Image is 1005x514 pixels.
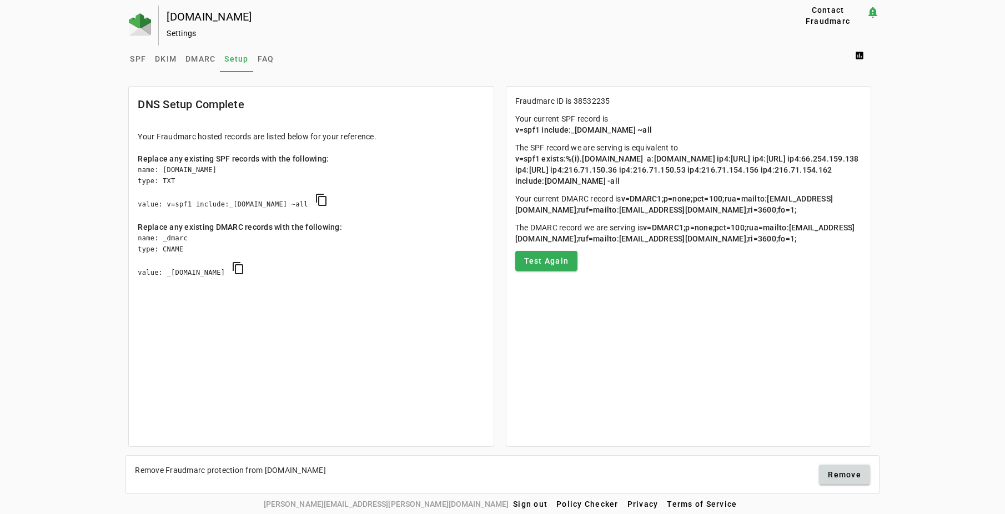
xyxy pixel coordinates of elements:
div: Your Fraudmarc hosted records are listed below for your reference. [138,131,484,142]
a: Setup [220,46,253,72]
span: FAQ [258,55,274,63]
a: DKIM [150,46,181,72]
span: SPF [130,55,146,63]
div: name: _dmarc type: CNAME value: _[DOMAIN_NAME] [138,233,484,290]
div: Replace any existing SPF records with the following: [138,153,484,164]
a: FAQ [253,46,279,72]
span: Test Again [524,255,569,266]
button: Contact Fraudmarc [790,6,866,26]
button: Policy Checker [552,494,623,514]
iframe: Intercom live chat [967,476,994,503]
span: Setup [224,55,248,63]
button: Sign out [509,494,552,514]
span: Policy Checker [556,500,619,508]
span: v=spf1 exists:%{i}.[DOMAIN_NAME] a:[DOMAIN_NAME] ip4:[URL] ip4:[URL] ip4:66.254.159.138 ip4:[URL]... [515,154,861,185]
button: Terms of Service [662,494,741,514]
span: Contact Fraudmarc [794,4,861,27]
a: SPF [125,46,150,72]
p: Fraudmarc ID is 38532235 [515,95,862,107]
button: copy SPF [308,187,335,213]
div: Settings [167,28,754,39]
span: Sign out [513,500,547,508]
span: v=DMARC1;p=none;pct=100;rua=mailto:[EMAIL_ADDRESS][DOMAIN_NAME];ruf=mailto:[EMAIL_ADDRESS][DOMAIN... [515,194,833,214]
button: Remove [819,465,870,485]
p: The SPF record we are serving is equivalent to [515,142,862,187]
mat-card-title: DNS Setup Complete [138,95,244,113]
p: Your current SPF record is [515,113,862,135]
img: Fraudmarc Logo [129,13,151,36]
span: v=spf1 include:_[DOMAIN_NAME] ~all [515,125,652,134]
span: Terms of Service [667,500,737,508]
button: Test Again [515,251,578,271]
span: Remove [828,469,861,480]
a: DMARC [181,46,220,72]
mat-icon: notification_important [866,6,880,19]
span: v=DMARC1;p=none;pct=100;rua=mailto:[EMAIL_ADDRESS][DOMAIN_NAME];ruf=mailto:[EMAIL_ADDRESS][DOMAIN... [515,223,855,243]
span: DMARC [185,55,215,63]
span: DKIM [155,55,177,63]
span: Privacy [627,500,659,508]
p: Your current DMARC record is [515,193,862,215]
button: Privacy [623,494,663,514]
div: Replace any existing DMARC records with the following: [138,221,484,233]
div: name: [DOMAIN_NAME] type: TXT value: v=spf1 include:_[DOMAIN_NAME] ~all [138,164,484,221]
div: [DOMAIN_NAME] [167,11,754,22]
div: Remove Fraudmarc protection from [DOMAIN_NAME] [135,465,326,476]
span: [PERSON_NAME][EMAIL_ADDRESS][PERSON_NAME][DOMAIN_NAME] [264,498,509,510]
p: The DMARC record we are serving is [515,222,862,244]
button: copy DMARC [225,255,252,281]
